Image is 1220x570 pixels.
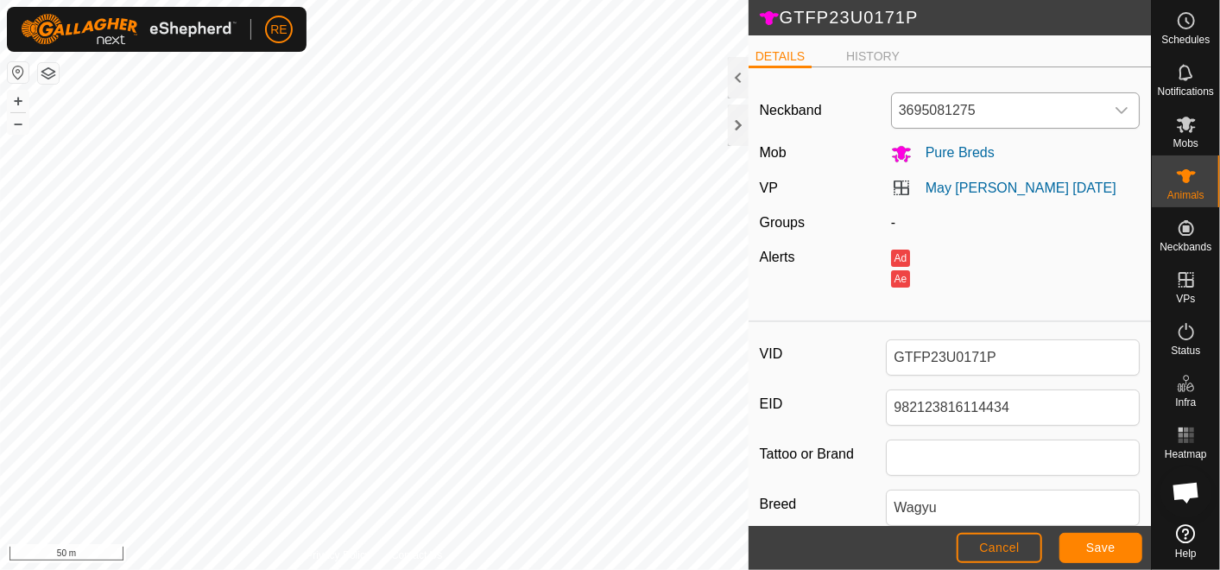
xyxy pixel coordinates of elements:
[38,63,59,84] button: Map Layers
[892,93,1104,128] span: 3695081275
[8,91,28,111] button: +
[760,490,887,519] label: Breed
[891,270,910,288] button: Ae
[1086,541,1116,554] span: Save
[391,548,442,563] a: Contact Us
[760,215,805,230] label: Groups
[1171,345,1200,356] span: Status
[8,62,28,83] button: Reset Map
[1158,86,1214,97] span: Notifications
[21,14,237,45] img: Gallagher Logo
[1176,294,1195,304] span: VPs
[957,533,1042,563] button: Cancel
[760,180,778,195] label: VP
[926,180,1116,195] a: May [PERSON_NAME] [DATE]
[1160,242,1211,252] span: Neckbands
[1152,517,1220,566] a: Help
[1175,397,1196,408] span: Infra
[1175,548,1197,559] span: Help
[912,145,995,160] span: Pure Breds
[8,113,28,134] button: –
[760,389,887,419] label: EID
[891,250,910,267] button: Ad
[979,541,1020,554] span: Cancel
[749,47,812,68] li: DETAILS
[306,548,370,563] a: Privacy Policy
[1173,138,1198,149] span: Mobs
[884,212,1147,233] div: -
[760,250,795,264] label: Alerts
[1059,533,1142,563] button: Save
[760,339,887,369] label: VID
[1104,93,1139,128] div: dropdown trigger
[759,7,1151,29] h2: GTFP23U0171P
[760,145,787,160] label: Mob
[760,100,822,121] label: Neckband
[1161,35,1210,45] span: Schedules
[839,47,907,66] li: HISTORY
[270,21,287,39] span: RE
[1160,466,1212,518] div: Open chat
[1165,449,1207,459] span: Heatmap
[760,440,887,469] label: Tattoo or Brand
[1167,190,1204,200] span: Animals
